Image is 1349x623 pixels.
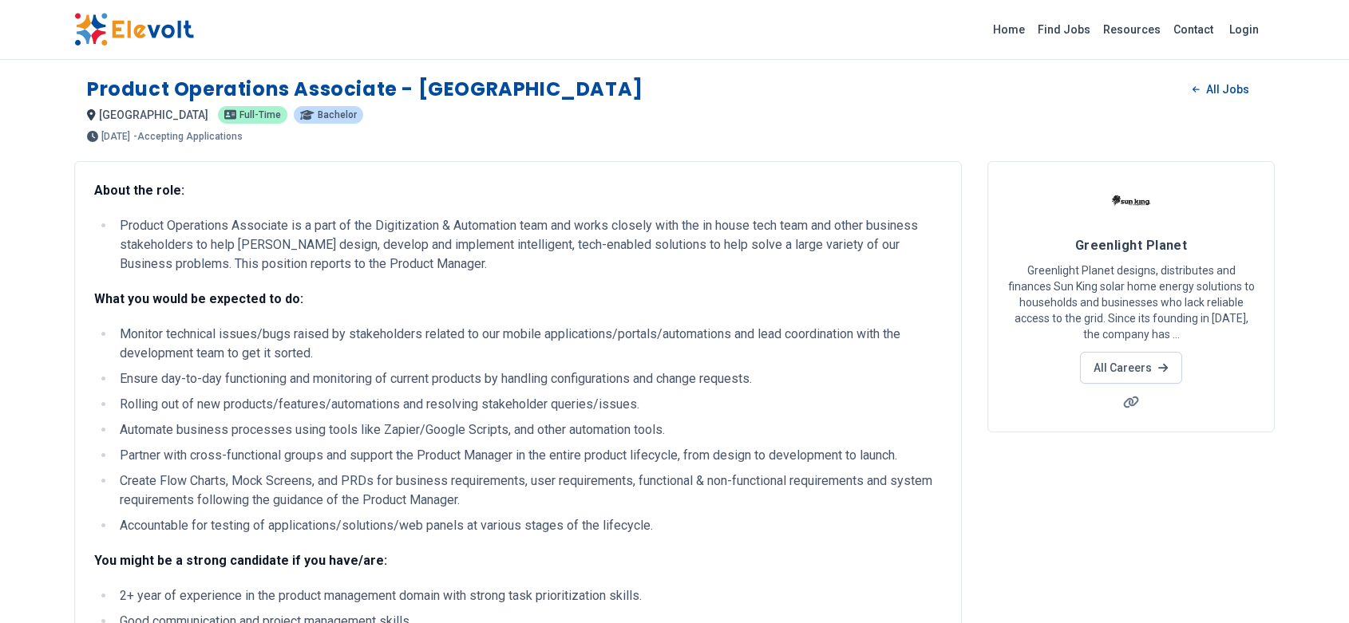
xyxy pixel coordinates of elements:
[115,395,942,414] li: Rolling out of new products/features/automations and resolving stakeholder queries/issues.
[1031,17,1097,42] a: Find Jobs
[1007,262,1255,342] p: Greenlight Planet designs, distributes and finances Sun King solar home energy solutions to house...
[99,108,208,121] span: [GEOGRAPHIC_DATA]
[94,553,387,568] strong: You might be a strong candidate if you have/are:
[1111,181,1151,221] img: Greenlight Planet
[115,516,942,535] li: Accountable for testing of applications/solutions/web panels at various stages of the lifecycle.
[133,132,243,141] p: - Accepting Applications
[1097,17,1167,42] a: Resources
[115,216,942,274] li: Product Operations Associate is a part of the Digitization & Automation team and works closely wi...
[115,420,942,440] li: Automate business processes using tools like Zapier/Google Scripts, and other automation tools.
[115,471,942,510] li: Create Flow Charts, Mock Screens, and PRDs for business requirements, user requirements, function...
[1180,77,1262,101] a: All Jobs
[94,183,184,198] strong: About the role:
[115,586,942,605] li: 2+ year of experience in the product management domain with strong task prioritization skills.
[74,13,194,46] img: Elevolt
[115,446,942,465] li: Partner with cross-functional groups and support the Product Manager in the entire product lifecy...
[1167,17,1220,42] a: Contact
[115,369,942,388] li: Ensure day-to-day functioning and monitoring of current products by handling configurations and c...
[94,291,303,306] strong: What you would be expected to do:
[87,77,643,102] h1: Product Operations Associate - [GEOGRAPHIC_DATA]
[101,132,130,141] span: [DATE]
[318,110,357,120] span: Bachelor
[1220,14,1268,45] a: Login
[239,110,281,120] span: Full-time
[1080,352,1181,384] a: All Careers
[115,325,942,363] li: Monitor technical issues/bugs raised by stakeholders related to our mobile applications/portals/a...
[1075,238,1188,253] span: Greenlight Planet
[987,17,1031,42] a: Home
